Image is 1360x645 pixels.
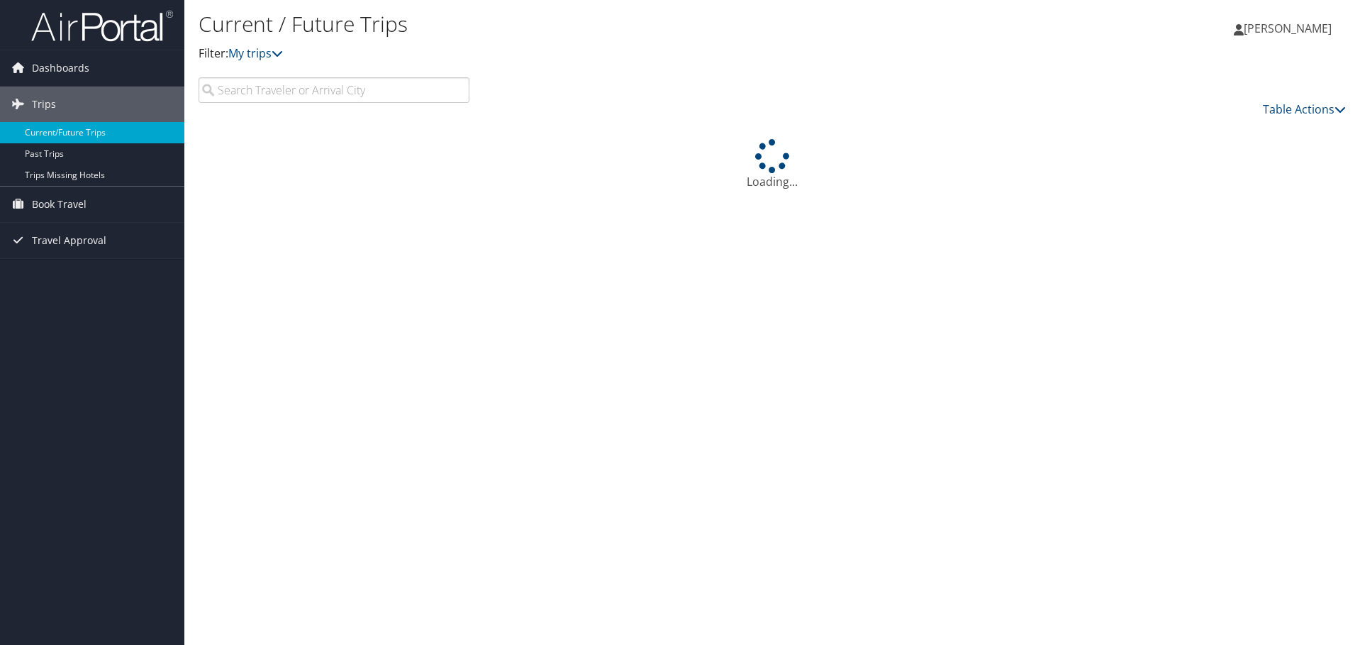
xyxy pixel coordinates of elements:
div: Loading... [199,139,1346,190]
span: [PERSON_NAME] [1244,21,1332,36]
span: Book Travel [32,187,87,222]
a: Table Actions [1263,101,1346,117]
a: [PERSON_NAME] [1234,7,1346,50]
a: My trips [228,45,283,61]
img: airportal-logo.png [31,9,173,43]
p: Filter: [199,45,964,63]
span: Dashboards [32,50,89,86]
input: Search Traveler or Arrival City [199,77,469,103]
span: Trips [32,87,56,122]
span: Travel Approval [32,223,106,258]
h1: Current / Future Trips [199,9,964,39]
